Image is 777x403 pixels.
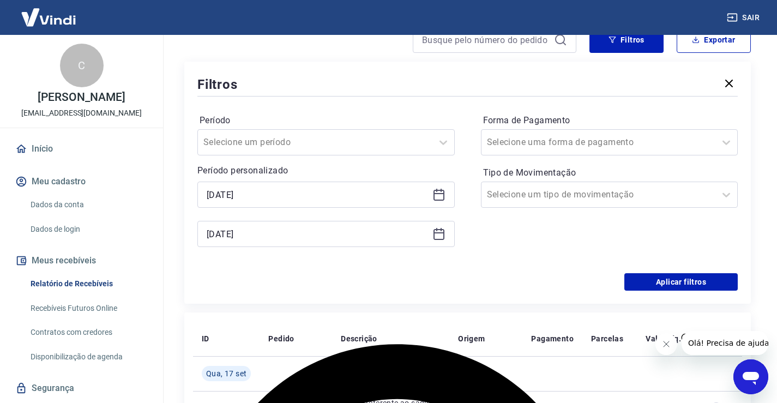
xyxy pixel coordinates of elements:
[207,187,428,203] input: Data inicial
[38,92,125,103] p: [PERSON_NAME]
[197,76,238,93] h5: Filtros
[26,321,150,344] a: Contratos com credores
[26,297,150,320] a: Recebíveis Futuros Online
[200,114,453,127] label: Período
[207,226,428,242] input: Data final
[13,376,150,400] a: Segurança
[13,170,150,194] button: Meu cadastro
[483,166,736,179] label: Tipo de Movimentação
[13,137,150,161] a: Início
[21,107,142,119] p: [EMAIL_ADDRESS][DOMAIN_NAME]
[26,194,150,216] a: Dados da conta
[725,8,764,28] button: Sair
[422,32,550,48] input: Busque pelo número do pedido
[624,273,738,291] button: Aplicar filtros
[13,249,150,273] button: Meus recebíveis
[26,218,150,240] a: Dados de login
[655,333,677,355] iframe: Fechar mensagem
[26,273,150,295] a: Relatório de Recebíveis
[677,27,751,53] button: Exportar
[26,346,150,368] a: Disponibilização de agenda
[7,8,92,16] span: Olá! Precisa de ajuda?
[589,27,664,53] button: Filtros
[13,1,84,34] img: Vindi
[60,44,104,87] div: C
[682,331,768,355] iframe: Mensagem da empresa
[733,359,768,394] iframe: Botão para abrir a janela de mensagens
[483,114,736,127] label: Forma de Pagamento
[197,164,455,177] p: Período personalizado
